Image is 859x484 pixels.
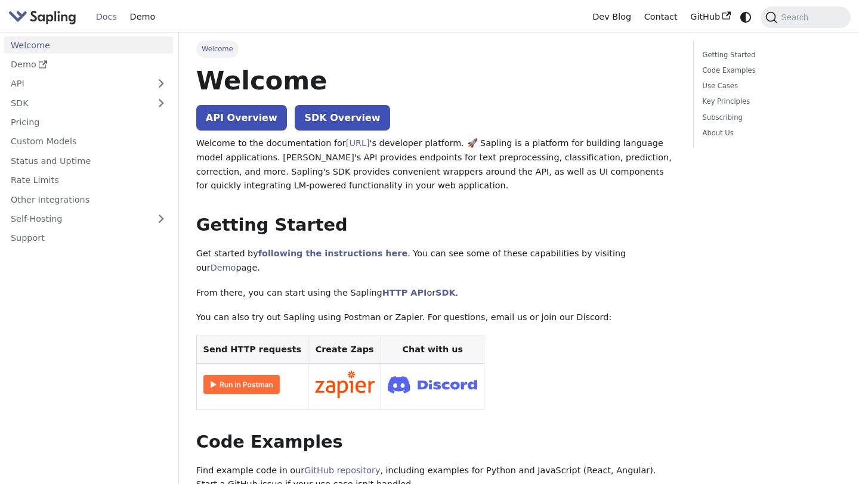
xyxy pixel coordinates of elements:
[89,8,123,26] a: Docs
[196,215,676,236] h2: Getting Started
[203,375,280,394] img: Run in Postman
[196,432,676,453] h2: Code Examples
[8,8,81,26] a: Sapling.aiSapling.ai
[123,8,162,26] a: Demo
[295,105,390,131] a: SDK Overview
[4,133,173,150] a: Custom Models
[388,373,477,397] img: Join Discord
[381,336,484,364] th: Chat with us
[211,263,236,272] a: Demo
[382,288,427,297] a: HTTP API
[196,105,287,131] a: API Overview
[435,288,455,297] a: SDK
[196,286,676,300] p: From there, you can start using the Sapling or .
[258,249,407,258] a: following the instructions here
[196,336,308,364] th: Send HTTP requests
[4,191,173,208] a: Other Integrations
[737,8,755,26] button: Switch between dark and light mode (currently system mode)
[684,8,737,26] a: GitHub
[777,13,815,22] span: Search
[703,49,838,61] a: Getting Started
[149,94,173,111] button: Expand sidebar category 'SDK'
[703,128,838,139] a: About Us
[703,112,838,123] a: Subscribing
[308,336,381,364] th: Create Zaps
[4,36,173,54] a: Welcome
[4,114,173,131] a: Pricing
[761,7,850,28] button: Search (Command+K)
[4,152,173,169] a: Status and Uptime
[703,96,838,107] a: Key Principles
[4,75,149,92] a: API
[4,172,173,189] a: Rate Limits
[4,94,149,111] a: SDK
[638,8,684,26] a: Contact
[196,247,676,275] p: Get started by . You can see some of these capabilities by visiting our page.
[8,8,76,26] img: Sapling.ai
[703,80,838,92] a: Use Cases
[703,65,838,76] a: Code Examples
[196,64,676,97] h1: Welcome
[4,210,173,228] a: Self-Hosting
[196,41,239,57] span: Welcome
[196,311,676,325] p: You can also try out Sapling using Postman or Zapier. For questions, email us or join our Discord:
[315,371,375,398] img: Connect in Zapier
[346,138,370,148] a: [URL]
[586,8,637,26] a: Dev Blog
[196,41,676,57] nav: Breadcrumbs
[4,56,173,73] a: Demo
[196,136,676,193] p: Welcome to the documentation for 's developer platform. 🚀 Sapling is a platform for building lang...
[149,75,173,92] button: Expand sidebar category 'API'
[4,229,173,247] a: Support
[304,466,380,475] a: GitHub repository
